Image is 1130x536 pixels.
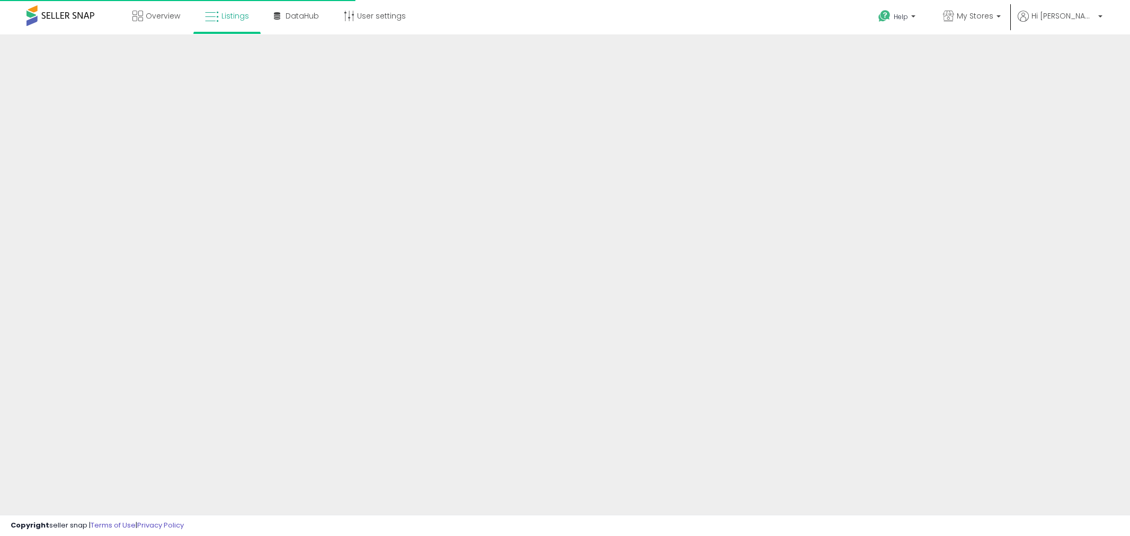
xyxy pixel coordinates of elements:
a: Hi [PERSON_NAME] [1018,11,1102,34]
a: Help [870,2,926,34]
span: My Stores [957,11,993,21]
i: Get Help [878,10,891,23]
span: DataHub [286,11,319,21]
span: Hi [PERSON_NAME] [1031,11,1095,21]
span: Overview [146,11,180,21]
span: Help [894,12,908,21]
span: Listings [221,11,249,21]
